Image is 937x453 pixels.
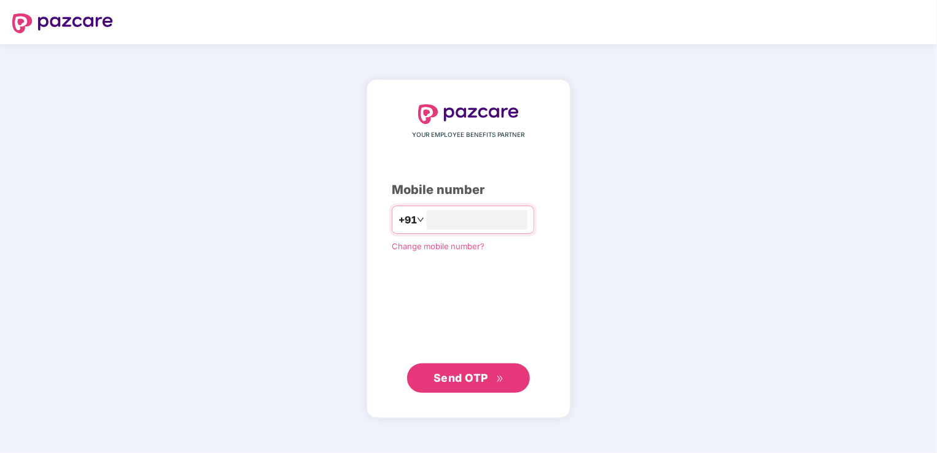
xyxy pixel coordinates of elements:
[413,130,525,140] span: YOUR EMPLOYEE BENEFITS PARTNER
[399,212,417,228] span: +91
[434,371,488,384] span: Send OTP
[418,104,519,124] img: logo
[12,14,113,33] img: logo
[392,180,545,199] div: Mobile number
[392,241,484,251] a: Change mobile number?
[496,375,504,383] span: double-right
[417,216,424,223] span: down
[407,363,530,393] button: Send OTPdouble-right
